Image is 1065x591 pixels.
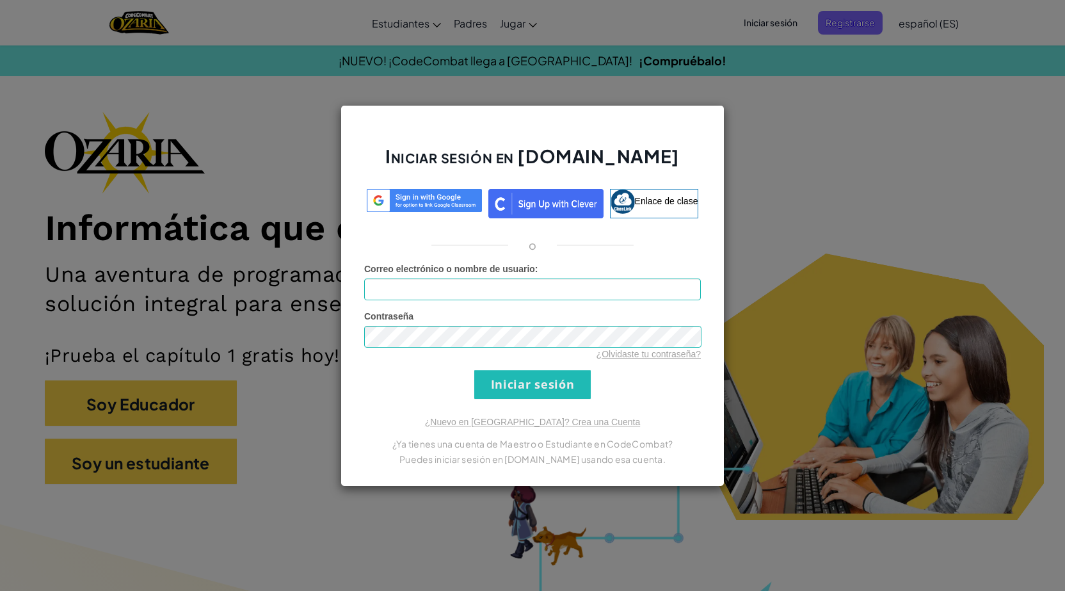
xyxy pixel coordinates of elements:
font: ¿Ya tienes una cuenta de Maestro o Estudiante en CodeCombat? [392,438,673,449]
a: ¿Nuevo en [GEOGRAPHIC_DATA]? Crea una Cuenta [425,417,640,427]
input: Iniciar sesión [474,370,591,399]
img: classlink-logo-small.png [611,190,635,214]
font: Correo electrónico o nombre de usuario [364,264,535,274]
img: clever_sso_button@2x.png [488,189,604,218]
font: Iniciar sesión en [DOMAIN_NAME] [385,145,679,167]
font: Puedes iniciar sesión en [DOMAIN_NAME] usando esa cuenta. [399,453,666,465]
font: : [535,264,538,274]
a: ¿Olvidaste tu contraseña? [597,349,701,359]
img: log-in-google-sso.svg [367,189,482,213]
font: Contraseña [364,311,413,321]
font: o [529,238,536,252]
font: Enlace de clase [635,195,698,206]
